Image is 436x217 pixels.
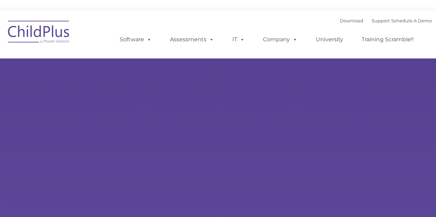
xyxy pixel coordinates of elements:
a: Schedule A Demo [391,18,432,23]
a: Assessments [163,33,221,46]
a: Support [372,18,390,23]
a: Download [340,18,363,23]
a: University [309,33,350,46]
img: ChildPlus by Procare Solutions [4,16,73,50]
a: Training Scramble!! [355,33,420,46]
font: | [340,18,432,23]
a: Software [113,33,159,46]
a: Company [256,33,304,46]
a: IT [225,33,252,46]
